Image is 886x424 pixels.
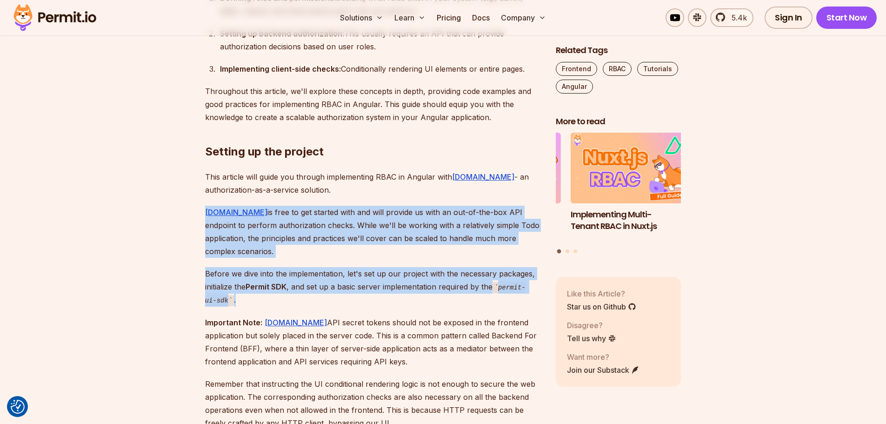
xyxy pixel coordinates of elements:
a: Sign In [765,7,813,29]
a: Start Now [816,7,877,29]
button: Consent Preferences [11,400,25,414]
p: This article will guide you through implementing RBAC in Angular with - an authorization-as-a-ser... [205,170,541,196]
p: Like this Article? [567,288,636,299]
a: Implementing Multi-Tenant RBAC in Nuxt.jsImplementing Multi-Tenant RBAC in Nuxt.js [571,133,696,244]
img: Policy-Based Access Control (PBAC) Isn’t as Great as You Think [435,133,561,204]
a: [DOMAIN_NAME] [452,172,514,182]
a: [DOMAIN_NAME] [265,318,327,327]
a: Pricing [433,8,465,27]
li: 1 of 3 [571,133,696,244]
img: Implementing Multi-Tenant RBAC in Nuxt.js [571,133,696,204]
a: Join our Substack [567,364,640,376]
p: Disagree? [567,320,616,331]
strong: Implementing client-side checks: [220,64,341,74]
button: Learn [391,8,429,27]
a: RBAC [603,62,632,76]
a: Tutorials [637,62,678,76]
img: Permit logo [9,2,100,34]
a: Frontend [556,62,597,76]
button: Company [497,8,550,27]
h3: Policy-Based Access Control (PBAC) Isn’t as Great as You Think [435,209,561,243]
p: Before we dive into the implementation, let's set up our project with the necessary packages, ini... [205,267,541,307]
a: Docs [468,8,493,27]
span: 5.4k [726,12,747,23]
p: API secret tokens should not be exposed in the frontend application but solely placed in the serv... [205,316,541,368]
button: Go to slide 2 [566,249,569,253]
img: Revisit consent button [11,400,25,414]
div: Conditionally rendering UI elements or entire pages. [220,62,541,75]
p: is free to get started with and will provide us with an out-of-the-box API endpoint to perform au... [205,206,541,258]
p: Want more? [567,351,640,363]
a: [DOMAIN_NAME] [205,208,267,217]
div: This usually requires an API that can provide authorization decisions based on user roles. [220,27,541,53]
h3: Implementing Multi-Tenant RBAC in Nuxt.js [571,209,696,232]
button: Go to slide 1 [557,249,561,254]
a: Angular [556,80,593,94]
h2: Setting up the project [205,107,541,159]
div: Posts [556,133,681,255]
a: 5.4k [710,8,753,27]
button: Solutions [336,8,387,27]
strong: Permit SDK [246,282,286,291]
li: 3 of 3 [435,133,561,244]
p: Throughout this article, we'll explore these concepts in depth, providing code examples and good ... [205,85,541,124]
button: Go to slide 3 [573,249,577,253]
a: Tell us why [567,333,616,344]
strong: Important Note: [205,318,262,327]
h2: More to read [556,116,681,128]
h2: Related Tags [556,45,681,56]
strong: Setting up backend authorization: [220,29,344,38]
a: Star us on Github [567,301,636,312]
code: permit-ui-sdk [205,282,526,307]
